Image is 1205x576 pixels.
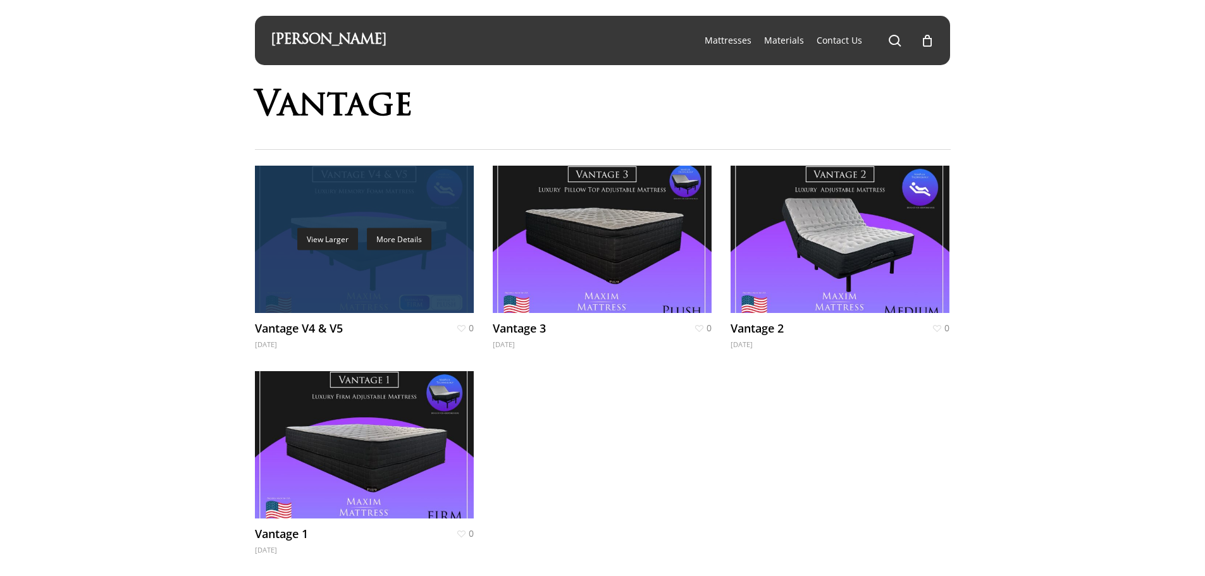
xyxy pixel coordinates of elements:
a: Contact Us [817,34,862,47]
div: [DATE] [255,528,408,558]
div: [DATE] [493,322,646,353]
a: 0 [457,530,474,538]
a: Materials [764,34,804,47]
span: Materials [764,34,804,46]
div: [DATE] [255,322,408,353]
span: 0 [469,324,474,332]
span: Contact Us [817,34,862,46]
h4: Vantage 3 [493,321,646,335]
nav: Main Menu [698,16,934,65]
h4: Vantage 2 [731,321,884,335]
a: 0 [932,324,949,333]
a: 0 [457,324,474,333]
a: More Details [367,228,431,250]
a: View Larger [297,228,358,250]
span: 0 [469,530,474,537]
h1: Vantage [255,87,951,126]
span: 0 [707,324,712,332]
a: [PERSON_NAME] [271,34,386,47]
span: Mattresses [705,34,751,46]
h4: Vantage V4 & V5 [255,321,408,335]
div: [DATE] [731,322,884,353]
a: Cart [920,34,934,47]
a: Mattresses [705,34,751,47]
h4: Vantage 1 [255,527,408,541]
a: 0 [695,324,712,333]
span: 0 [944,324,949,332]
